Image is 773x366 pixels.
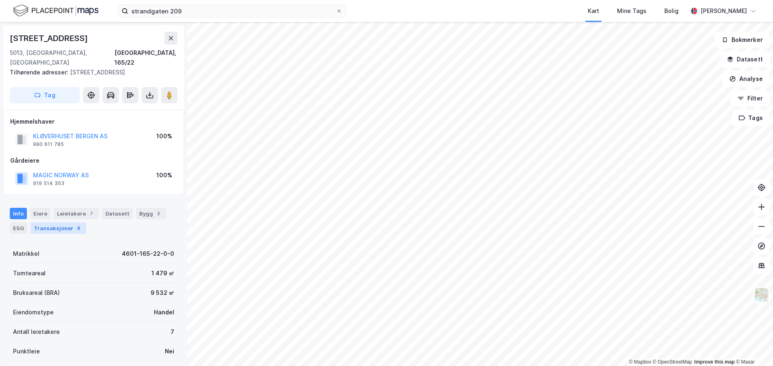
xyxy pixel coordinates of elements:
[588,6,599,16] div: Kart
[694,359,735,365] a: Improve this map
[629,359,651,365] a: Mapbox
[732,327,773,366] iframe: Chat Widget
[88,209,96,218] div: 7
[701,6,747,16] div: [PERSON_NAME]
[13,346,40,356] div: Punktleie
[754,287,769,303] img: Z
[54,208,99,219] div: Leietakere
[715,32,770,48] button: Bokmerker
[115,48,178,68] div: [GEOGRAPHIC_DATA], 165/22
[617,6,646,16] div: Mine Tags
[10,48,115,68] div: 5013, [GEOGRAPHIC_DATA], [GEOGRAPHIC_DATA]
[10,68,171,77] div: [STREET_ADDRESS]
[156,131,172,141] div: 100%
[13,4,99,18] img: logo.f888ab2527a4732fd821a326f86c7f29.svg
[122,249,174,259] div: 4601-165-22-0-0
[732,327,773,366] div: Kontrollprogram for chat
[30,208,50,219] div: Eiere
[128,5,336,17] input: Søk på adresse, matrikkel, gårdeiere, leietakere eller personer
[10,69,70,76] span: Tilhørende adresser:
[151,268,174,278] div: 1 479 ㎡
[13,249,39,259] div: Matrikkel
[75,224,83,232] div: 8
[13,288,60,298] div: Bruksareal (BRA)
[151,288,174,298] div: 9 532 ㎡
[171,327,174,337] div: 7
[165,346,174,356] div: Nei
[13,307,54,317] div: Eiendomstype
[155,209,163,218] div: 2
[723,71,770,87] button: Analyse
[33,141,64,148] div: 990 611 785
[664,6,679,16] div: Bolig
[10,222,27,234] div: ESG
[13,268,46,278] div: Tomteareal
[136,208,166,219] div: Bygg
[10,208,27,219] div: Info
[10,32,90,45] div: [STREET_ADDRESS]
[731,90,770,107] button: Filter
[154,307,174,317] div: Handel
[10,87,80,103] button: Tag
[102,208,133,219] div: Datasett
[31,222,86,234] div: Transaksjoner
[732,110,770,126] button: Tags
[720,51,770,68] button: Datasett
[156,170,172,180] div: 100%
[13,327,60,337] div: Antall leietakere
[10,117,177,126] div: Hjemmelshaver
[10,156,177,166] div: Gårdeiere
[33,180,64,187] div: 919 514 353
[653,359,692,365] a: OpenStreetMap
